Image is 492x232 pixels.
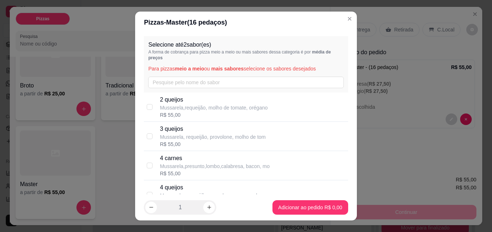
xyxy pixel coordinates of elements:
p: 1 [179,203,182,212]
span: mais sabores [211,66,244,72]
input: Pesquise pelo nome do sabor [148,77,343,88]
div: R$ 55,00 [160,141,266,148]
span: média de preços [148,50,331,60]
button: decrease-product-quantity [145,202,157,213]
button: Close [344,13,355,25]
div: R$ 55,00 [160,111,267,119]
p: Mussarela, requeijão, provolone, molho de tom [160,133,266,141]
p: 4 carnes [160,154,270,163]
p: Selecione até 2 sabor(es) [148,40,343,49]
span: meio a meio [175,66,204,72]
p: Para pizzas ou selecione os sabores desejados [148,65,343,72]
button: Adicionar ao pedido R$ 0,00 [272,200,348,215]
p: 4 queijos [160,183,261,192]
p: A forma de cobrança para pizza meio a meio ou mais sabores dessa categoria é por [148,49,343,61]
p: 2 queijos [160,95,267,104]
div: R$ 55,00 [160,170,270,177]
button: increase-product-quantity [203,202,215,213]
p: Mussarela, requeijão, provolone, gorgonzola, [160,192,261,199]
p: Mussarela,requeijão, molho de tomate, orégano [160,104,267,111]
p: Mussarela,presunto,lombo,calabresa, bacon, mo [160,163,270,170]
p: 3 queijos [160,125,266,133]
div: Pizzas - Master ( 16 pedaços) [144,17,348,27]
